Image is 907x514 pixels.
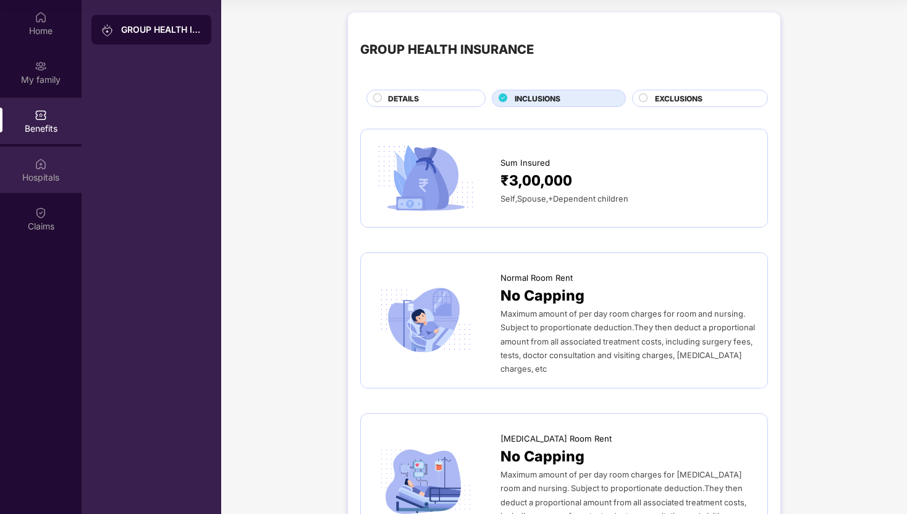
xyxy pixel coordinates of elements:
[121,24,201,36] div: GROUP HEALTH INSURANCE
[500,445,584,468] span: No Capping
[35,207,47,219] img: svg+xml;base64,PHN2ZyBpZD0iQ2xhaW0iIHhtbG5zPSJodHRwOi8vd3d3LnczLm9yZy8yMDAwL3N2ZyIgd2lkdGg9IjIwIi...
[373,142,478,215] img: icon
[101,24,114,36] img: svg+xml;base64,PHN2ZyB3aWR0aD0iMjAiIGhlaWdodD0iMjAiIHZpZXdCb3g9IjAgMCAyMCAyMCIgZmlsbD0ibm9uZSIgeG...
[655,93,702,105] span: EXCLUSIONS
[373,284,478,357] img: icon
[500,432,612,445] span: [MEDICAL_DATA] Room Rent
[500,156,550,169] span: Sum Insured
[35,109,47,121] img: svg+xml;base64,PHN2ZyBpZD0iQmVuZWZpdHMiIHhtbG5zPSJodHRwOi8vd3d3LnczLm9yZy8yMDAwL3N2ZyIgd2lkdGg9Ij...
[500,309,755,374] span: Maximum amount of per day room charges for room and nursing. Subject to proportionate deduction.T...
[35,158,47,170] img: svg+xml;base64,PHN2ZyBpZD0iSG9zcGl0YWxzIiB4bWxucz0iaHR0cDovL3d3dy53My5vcmcvMjAwMC9zdmciIHdpZHRoPS...
[35,60,47,72] img: svg+xml;base64,PHN2ZyB3aWR0aD0iMjAiIGhlaWdodD0iMjAiIHZpZXdCb3g9IjAgMCAyMCAyMCIgZmlsbD0ibm9uZSIgeG...
[500,272,573,285] span: Normal Room Rent
[35,11,47,24] img: svg+xml;base64,PHN2ZyBpZD0iSG9tZSIgeG1sbnM9Imh0dHA6Ly93d3cudzMub3JnLzIwMDAvc3ZnIiB3aWR0aD0iMjAiIG...
[360,40,534,59] div: GROUP HEALTH INSURANCE
[515,93,560,105] span: INCLUSIONS
[500,194,628,203] span: Self,Spouse,+Dependent children
[500,285,584,307] span: No Capping
[500,169,572,192] span: ₹3,00,000
[388,93,419,105] span: DETAILS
